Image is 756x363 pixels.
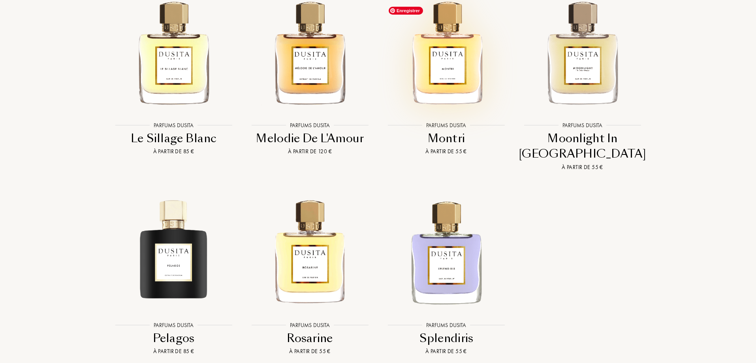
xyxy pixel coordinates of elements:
[381,331,511,346] div: Splendiris
[245,147,375,156] div: À partir de 120 €
[248,190,371,313] img: Rosarine Parfums Dusita
[245,347,375,355] div: À partir de 55 €
[517,163,647,171] div: À partir de 55 €
[286,121,334,130] div: Parfums Dusita
[109,131,239,146] div: Le Sillage Blanc
[389,7,423,15] span: Enregistrer
[381,131,511,146] div: Montri
[245,131,375,146] div: Melodie De L'Amour
[150,321,198,329] div: Parfums Dusita
[245,331,375,346] div: Rosarine
[109,147,239,156] div: À partir de 85 €
[109,331,239,346] div: Pelagos
[286,321,334,329] div: Parfums Dusita
[112,190,235,313] img: Pelagos Parfums Dusita
[150,121,198,130] div: Parfums Dusita
[422,121,470,130] div: Parfums Dusita
[517,131,647,162] div: Moonlight In [GEOGRAPHIC_DATA]
[385,190,508,313] img: Splendiris Parfums Dusita
[381,347,511,355] div: À partir de 55 €
[422,321,470,329] div: Parfums Dusita
[109,347,239,355] div: À partir de 85 €
[381,147,511,156] div: À partir de 55 €
[559,121,607,130] div: Parfums Dusita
